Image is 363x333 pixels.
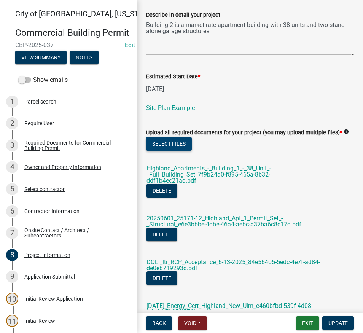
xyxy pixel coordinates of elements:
label: Estimated Start Date [146,74,200,80]
div: Required Documents for Commercial Building Permit [24,140,125,151]
div: Owner and Property Information [24,164,101,170]
button: Update [322,316,354,330]
div: 3 [6,139,18,151]
a: 20250601_25171-12_Highland_Apt_1_Permit_Set_-_Structural_e6e3bbbe-4dbe-46a4-aebc-a37ba6c8c17d.pdf [146,215,301,228]
wm-modal-confirm: Delete Document [146,275,177,282]
div: Initial Review Application [24,296,83,301]
span: Void [184,320,196,326]
button: Back [146,316,172,330]
div: 1 [6,96,18,108]
div: Onsite Contact / Architect / Subcontractors [24,228,125,238]
span: Back [152,320,166,326]
h4: Commercial Building Permit [15,27,131,38]
div: 8 [6,249,18,261]
div: Require User [24,121,54,126]
button: Notes [70,51,99,64]
label: Show emails [18,75,68,84]
div: 5 [6,183,18,195]
wm-modal-confirm: Delete Document [146,231,177,239]
div: 11 [6,315,18,327]
button: Select files [146,137,192,151]
button: View Summary [15,51,67,64]
wm-modal-confirm: Summary [15,55,67,61]
a: DOLI_ltr_RCP_Acceptance_6-13-2025_84e56405-5edc-4e7f-ad84-de0e8719293d.pdf [146,258,320,272]
div: Initial Review [24,318,55,323]
div: Application Submittal [24,274,75,279]
i: info [344,129,349,134]
button: Delete [146,271,177,285]
a: Site Plan Example [146,104,195,112]
div: 7 [6,227,18,239]
input: mm/dd/yyyy [146,81,216,97]
div: Contractor Information [24,209,80,214]
button: Delete [146,228,177,241]
div: Select contractor [24,186,65,192]
span: Update [328,320,348,326]
button: Exit [296,316,319,330]
div: 6 [6,205,18,217]
a: Edit [125,41,135,49]
div: 4 [6,161,18,173]
div: 2 [6,117,18,129]
button: Delete [146,184,177,198]
div: Project Information [24,252,70,258]
label: Upload all required documents for your project (you may upload multiple files) [146,130,342,135]
a: Highland_Apartments_-_Building_1_-_38_Unit_-_Full_Building_Set_7f9b24a0-f895-465a-8b32-ddf1b4ec21... [146,165,271,184]
div: 10 [6,293,18,305]
button: Void [178,316,207,330]
a: [DATE]_Energy_Cert_Highland_New_Ulm_e460bfbd-539f-4d08-b4d0-b7b95ff576be.pdf [146,302,313,315]
div: 9 [6,271,18,283]
span: CBP-2025-037 [15,41,122,49]
wm-modal-confirm: Edit Application Number [125,41,135,49]
span: City of [GEOGRAPHIC_DATA], [US_STATE] [15,9,154,18]
wm-modal-confirm: Delete Document [146,188,177,195]
label: Describe in detail your project [146,13,220,18]
div: Parcel search [24,99,56,104]
wm-modal-confirm: Notes [70,55,99,61]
